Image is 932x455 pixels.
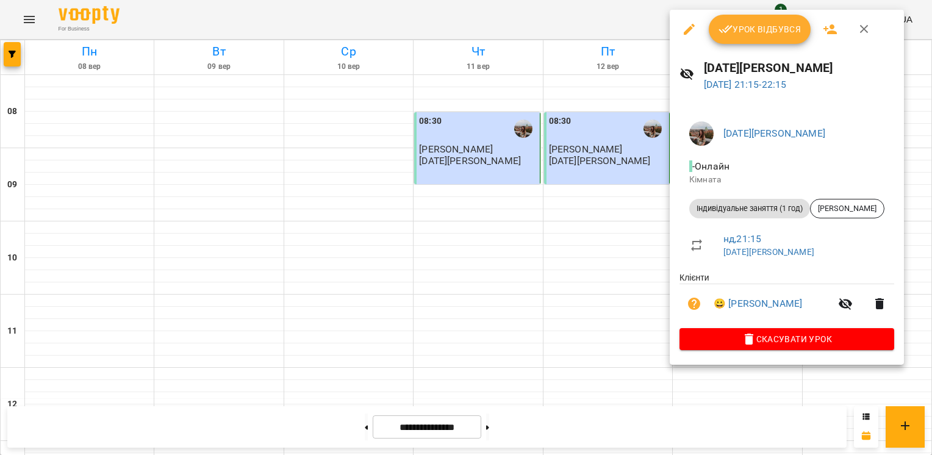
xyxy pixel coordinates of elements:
[723,247,814,257] a: [DATE][PERSON_NAME]
[723,127,825,139] a: [DATE][PERSON_NAME]
[679,271,894,328] ul: Клієнти
[811,203,884,214] span: [PERSON_NAME]
[704,59,894,77] h6: [DATE][PERSON_NAME]
[719,22,801,37] span: Урок відбувся
[689,121,714,146] img: 57bfcb2aa8e1c7074251310c502c63c0.JPG
[689,332,884,346] span: Скасувати Урок
[704,79,787,90] a: [DATE] 21:15-22:15
[679,328,894,350] button: Скасувати Урок
[709,15,811,44] button: Урок відбувся
[714,296,802,311] a: 😀 [PERSON_NAME]
[689,174,884,186] p: Кімната
[689,203,810,214] span: Індивідуальне заняття (1 год)
[723,233,761,245] a: нд , 21:15
[679,289,709,318] button: Візит ще не сплачено. Додати оплату?
[810,199,884,218] div: [PERSON_NAME]
[689,160,732,172] span: - Онлайн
